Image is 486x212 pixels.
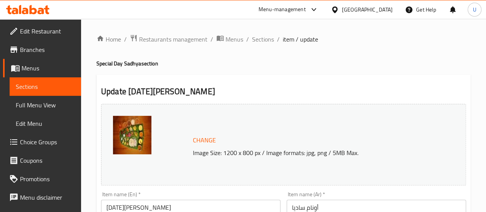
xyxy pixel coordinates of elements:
[226,35,243,44] span: Menus
[16,119,75,128] span: Edit Menu
[283,35,318,44] span: item / update
[10,77,81,96] a: Sections
[124,35,127,44] li: /
[216,34,243,44] a: Menus
[3,133,81,151] a: Choice Groups
[16,100,75,110] span: Full Menu View
[96,60,471,67] h4: Special Day Sadhya section
[277,35,280,44] li: /
[3,170,81,188] a: Promotions
[193,135,216,146] span: Change
[130,34,207,44] a: Restaurants management
[3,22,81,40] a: Edit Restaurant
[259,5,306,14] div: Menu-management
[246,35,249,44] li: /
[96,35,121,44] a: Home
[96,34,471,44] nav: breadcrumb
[252,35,274,44] a: Sections
[113,116,151,154] img: Kappa_Chakka_Kandhari_Ona638618630971367536.jpg
[20,27,75,36] span: Edit Restaurant
[211,35,213,44] li: /
[20,193,75,202] span: Menu disclaimer
[16,82,75,91] span: Sections
[190,132,219,148] button: Change
[473,5,476,14] span: U
[342,5,393,14] div: [GEOGRAPHIC_DATA]
[20,137,75,147] span: Choice Groups
[139,35,207,44] span: Restaurants management
[20,174,75,184] span: Promotions
[190,148,446,157] p: Image Size: 1200 x 800 px / Image formats: jpg, png / 5MB Max.
[3,151,81,170] a: Coupons
[3,59,81,77] a: Menus
[101,86,466,97] h2: Update [DATE][PERSON_NAME]
[20,45,75,54] span: Branches
[10,114,81,133] a: Edit Menu
[3,40,81,59] a: Branches
[3,188,81,207] a: Menu disclaimer
[10,96,81,114] a: Full Menu View
[22,63,75,73] span: Menus
[20,156,75,165] span: Coupons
